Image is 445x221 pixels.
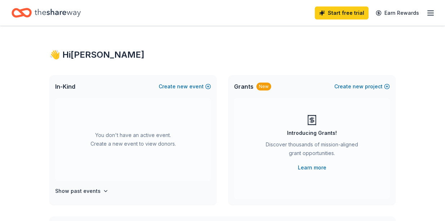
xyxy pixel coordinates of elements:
a: Start free trial [315,6,369,19]
span: In-Kind [55,82,75,91]
button: Createnewproject [334,82,390,91]
a: Learn more [298,163,326,172]
button: Createnewevent [159,82,211,91]
a: Home [12,4,81,21]
div: New [256,83,271,90]
span: Grants [234,82,254,91]
h4: Show past events [55,187,101,195]
div: Discover thousands of mission-aligned grant opportunities. [263,140,361,160]
span: new [353,82,364,91]
div: 👋 Hi [PERSON_NAME] [49,49,396,61]
a: Earn Rewards [371,6,423,19]
div: Introducing Grants! [287,129,337,137]
div: You don't have an active event. Create a new event to view donors. [55,98,211,181]
span: new [177,82,188,91]
button: Show past events [55,187,109,195]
